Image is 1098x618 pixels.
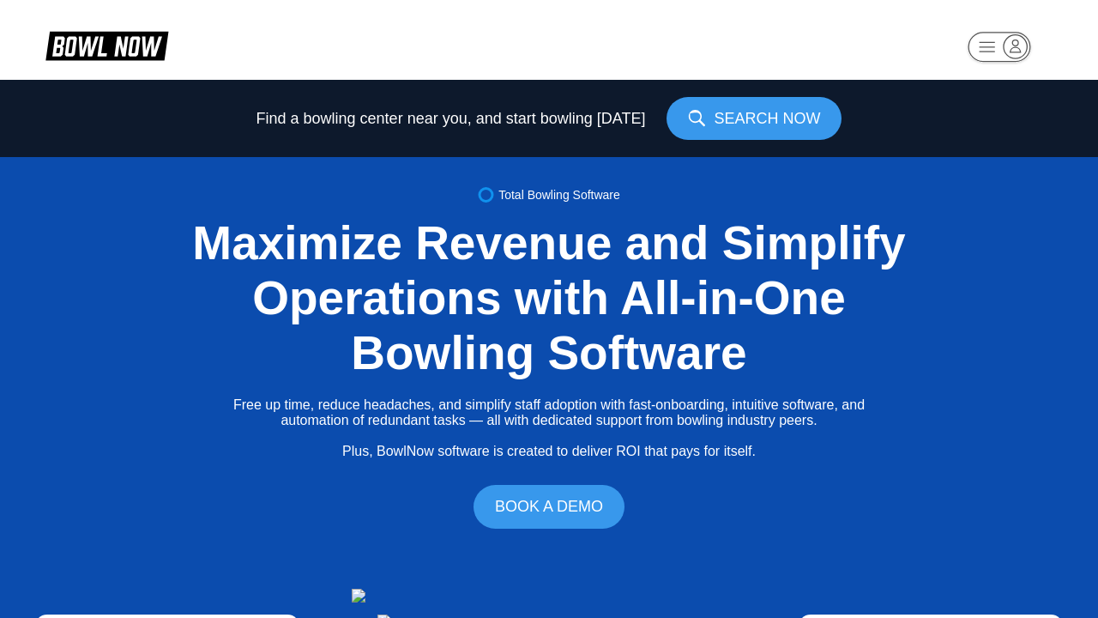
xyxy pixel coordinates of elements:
div: Maximize Revenue and Simplify Operations with All-in-One Bowling Software [163,215,935,380]
span: Total Bowling Software [498,188,620,202]
p: Free up time, reduce headaches, and simplify staff adoption with fast-onboarding, intuitive softw... [233,397,865,459]
span: Find a bowling center near you, and start bowling [DATE] [256,110,646,127]
a: BOOK A DEMO [474,485,624,529]
a: SEARCH NOW [667,97,842,140]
